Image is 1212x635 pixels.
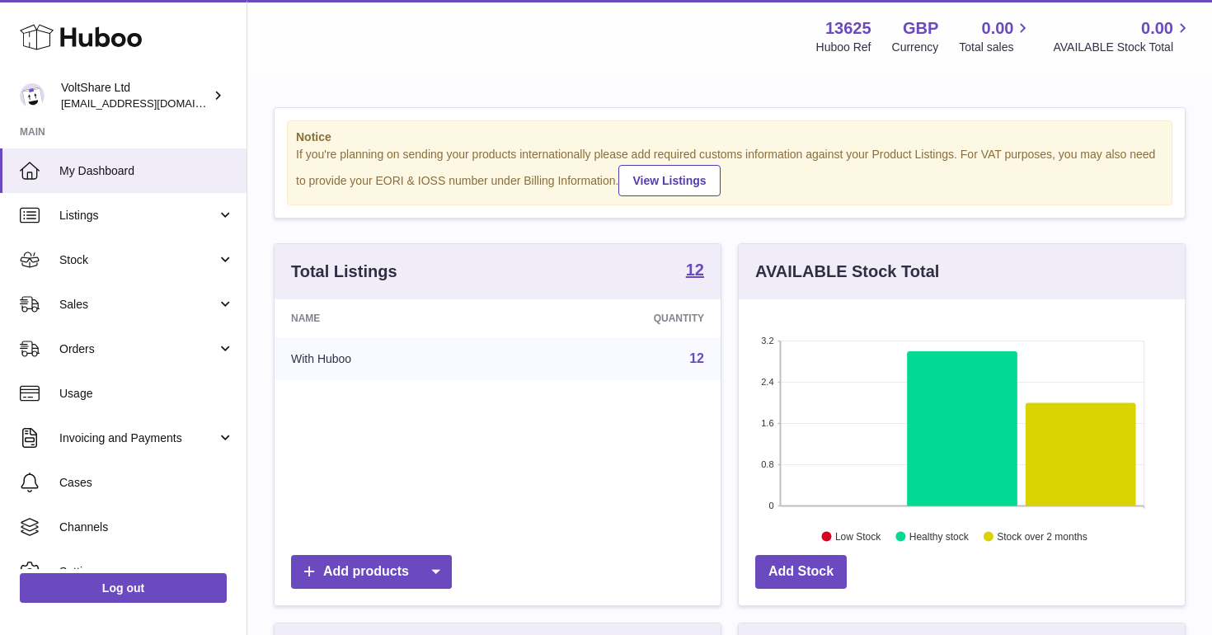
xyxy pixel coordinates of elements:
[59,430,217,446] span: Invoicing and Payments
[755,261,939,283] h3: AVAILABLE Stock Total
[291,555,452,589] a: Add products
[892,40,939,55] div: Currency
[59,341,217,357] span: Orders
[1141,17,1173,40] span: 0.00
[59,386,234,402] span: Usage
[903,17,938,40] strong: GBP
[761,418,773,428] text: 1.6
[1053,17,1192,55] a: 0.00 AVAILABLE Stock Total
[959,17,1032,55] a: 0.00 Total sales
[61,80,209,111] div: VoltShare Ltd
[20,573,227,603] a: Log out
[761,459,773,469] text: 0.8
[835,530,881,542] text: Low Stock
[618,165,720,196] a: View Listings
[20,83,45,108] img: info@voltshare.co.uk
[59,252,217,268] span: Stock
[686,261,704,278] strong: 12
[755,555,847,589] a: Add Stock
[997,530,1087,542] text: Stock over 2 months
[689,351,704,365] a: 12
[59,520,234,535] span: Channels
[761,336,773,346] text: 3.2
[761,377,773,387] text: 2.4
[909,530,970,542] text: Healthy stock
[59,564,234,580] span: Settings
[59,475,234,491] span: Cases
[768,501,773,510] text: 0
[1053,40,1192,55] span: AVAILABLE Stock Total
[275,299,510,337] th: Name
[59,297,217,313] span: Sales
[61,96,242,110] span: [EMAIL_ADDRESS][DOMAIN_NAME]
[59,208,217,223] span: Listings
[59,163,234,179] span: My Dashboard
[816,40,871,55] div: Huboo Ref
[510,299,721,337] th: Quantity
[982,17,1014,40] span: 0.00
[291,261,397,283] h3: Total Listings
[686,261,704,281] a: 12
[275,337,510,380] td: With Huboo
[296,129,1163,145] strong: Notice
[825,17,871,40] strong: 13625
[296,147,1163,196] div: If you're planning on sending your products internationally please add required customs informati...
[959,40,1032,55] span: Total sales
